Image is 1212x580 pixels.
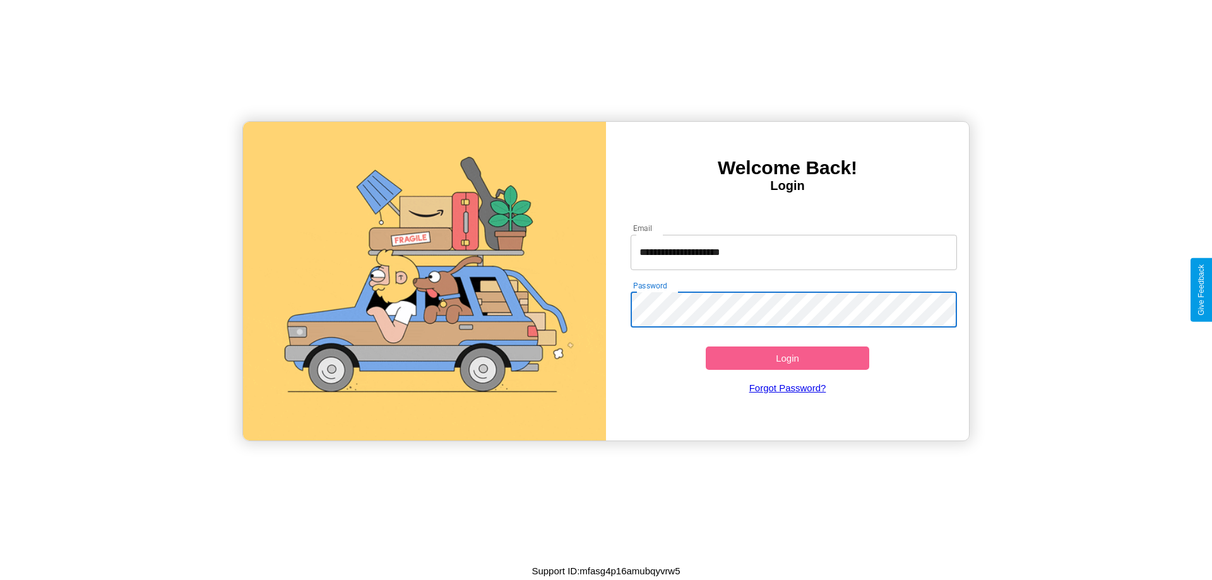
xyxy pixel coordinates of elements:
[532,562,680,579] p: Support ID: mfasg4p16amubqyvrw5
[606,179,969,193] h4: Login
[624,370,951,406] a: Forgot Password?
[706,346,869,370] button: Login
[243,122,606,441] img: gif
[633,280,667,291] label: Password
[1197,264,1206,316] div: Give Feedback
[633,223,653,234] label: Email
[606,157,969,179] h3: Welcome Back!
